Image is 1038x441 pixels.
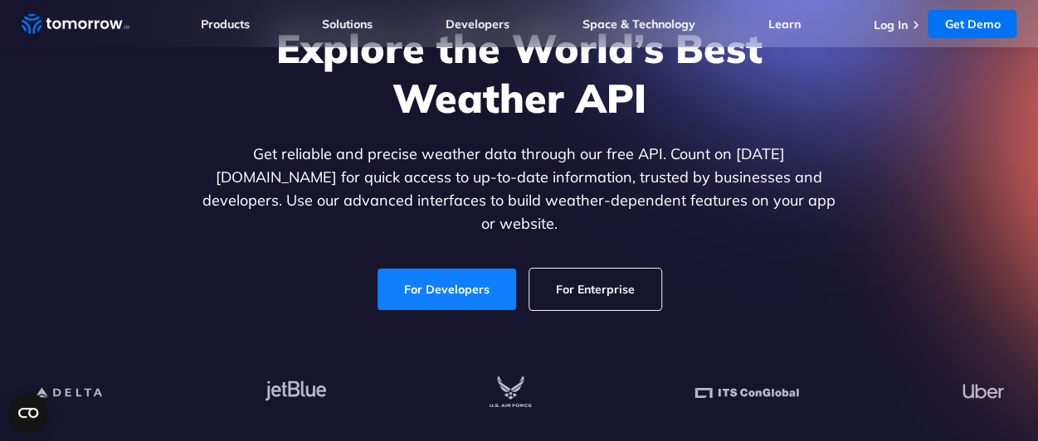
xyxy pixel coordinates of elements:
[446,17,509,31] a: Developers
[768,17,801,31] a: Learn
[529,269,661,310] a: For Enterprise
[582,17,695,31] a: Space & Technology
[8,393,48,433] button: Open CMP widget
[201,17,250,31] a: Products
[199,143,840,235] p: Get reliable and precise weather data through our free API. Count on [DATE][DOMAIN_NAME] for quic...
[873,17,907,32] a: Log In
[199,23,840,123] h1: Explore the World’s Best Weather API
[322,17,373,31] a: Solutions
[928,10,1016,38] a: Get Demo
[378,269,516,310] a: For Developers
[22,12,129,36] a: Home link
